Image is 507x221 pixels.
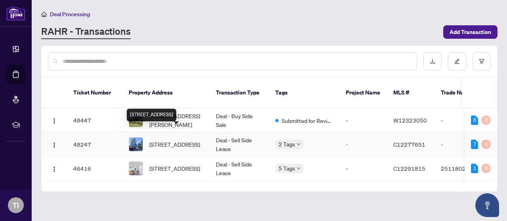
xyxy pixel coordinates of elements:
[41,25,131,39] a: RAHR - Transactions
[48,138,61,151] button: Logo
[481,164,491,173] div: 0
[473,52,491,70] button: filter
[393,117,427,124] span: W12323050
[423,52,442,70] button: download
[6,6,25,21] img: logo
[339,108,387,132] td: -
[13,200,19,211] span: TI
[479,59,484,64] span: filter
[471,164,478,173] div: 1
[67,108,122,132] td: 48447
[210,132,269,157] td: Deal - Sell Side Lease
[51,166,57,172] img: Logo
[430,59,435,64] span: download
[129,138,143,151] img: thumbnail-img
[475,193,499,217] button: Open asap
[48,114,61,127] button: Logo
[67,77,122,108] th: Ticket Number
[481,115,491,125] div: 0
[149,164,200,173] span: [STREET_ADDRESS]
[387,77,435,108] th: MLS #
[278,164,295,173] span: 5 Tags
[297,142,301,146] span: down
[41,11,47,17] span: home
[210,108,269,132] td: Deal - Buy Side Sale
[450,26,491,38] span: Add Transaction
[149,140,200,149] span: [STREET_ADDRESS]
[435,157,490,181] td: 2511802
[48,162,61,175] button: Logo
[278,140,295,149] span: 2 Tags
[127,109,176,121] div: [STREET_ADDRESS]
[435,108,490,132] td: -
[435,132,490,157] td: -
[282,116,333,125] span: Submitted for Review
[471,140,478,149] div: 7
[269,77,339,108] th: Tags
[435,77,490,108] th: Trade Number
[339,157,387,181] td: -
[210,157,269,181] td: Deal - Sell Side Lease
[51,142,57,148] img: Logo
[149,111,203,129] span: [STREET_ADDRESS][PERSON_NAME]
[297,166,301,170] span: down
[67,132,122,157] td: 48247
[393,141,425,148] span: C12277651
[51,118,57,124] img: Logo
[471,115,478,125] div: 6
[50,11,90,18] span: Deal Processing
[67,157,122,181] td: 46416
[454,59,460,64] span: edit
[443,25,497,39] button: Add Transaction
[339,77,387,108] th: Project Name
[393,165,425,172] span: C12291815
[122,77,210,108] th: Property Address
[448,52,466,70] button: edit
[339,132,387,157] td: -
[129,162,143,175] img: thumbnail-img
[210,77,269,108] th: Transaction Type
[481,140,491,149] div: 0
